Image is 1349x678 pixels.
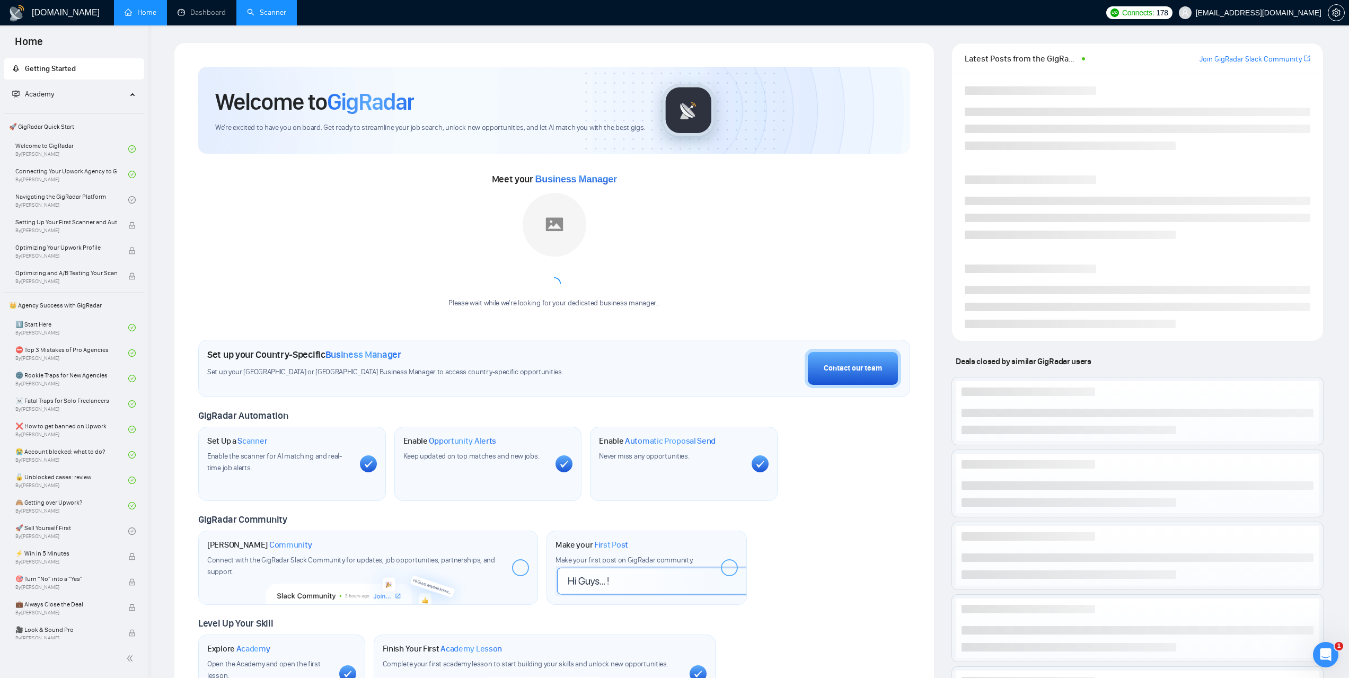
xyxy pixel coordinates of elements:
span: We're excited to have you on board. Get ready to streamline your job search, unlock new opportuni... [215,123,645,133]
span: 👑 Agency Success with GigRadar [5,295,143,316]
a: 🌚 Rookie Traps for New AgenciesBy[PERSON_NAME] [15,367,128,390]
h1: Welcome to [215,87,414,116]
img: upwork-logo.png [1110,8,1119,17]
a: Welcome to GigRadarBy[PERSON_NAME] [15,137,128,161]
a: export [1304,54,1310,64]
span: Latest Posts from the GigRadar Community [965,52,1078,65]
span: lock [128,222,136,229]
h1: Make your [556,540,628,550]
span: Academy [12,90,54,99]
span: lock [128,578,136,586]
span: GigRadar Community [198,514,287,525]
span: 💼 Always Close the Deal [15,599,117,610]
a: Connecting Your Upwork Agency to GigRadarBy[PERSON_NAME] [15,163,128,186]
span: fund-projection-screen [12,90,20,98]
span: lock [128,247,136,254]
span: Never miss any opportunities. [599,452,689,461]
span: Optimizing and A/B Testing Your Scanner for Better Results [15,268,117,278]
span: Academy [25,90,54,99]
span: Academy Lesson [440,644,502,654]
span: By [PERSON_NAME] [15,559,117,565]
span: Home [6,34,51,56]
span: Meet your [492,173,617,185]
span: lock [128,604,136,611]
span: setting [1328,8,1344,17]
span: Setting Up Your First Scanner and Auto-Bidder [15,217,117,227]
span: Keep updated on top matches and new jobs. [403,452,540,461]
h1: Enable [403,436,497,446]
a: 🔓 Unblocked cases: reviewBy[PERSON_NAME] [15,469,128,492]
span: check-circle [128,171,136,178]
iframe: Intercom live chat [1313,642,1338,667]
span: Enable the scanner for AI matching and real-time job alerts. [207,452,342,472]
span: check-circle [128,477,136,484]
span: check-circle [128,375,136,382]
span: Deals closed by similar GigRadar users [951,352,1095,371]
span: 🎥 Look & Sound Pro [15,624,117,635]
img: placeholder.png [523,193,586,257]
a: 🚀 Sell Yourself FirstBy[PERSON_NAME] [15,519,128,543]
span: 🎯 Turn “No” into a “Yes” [15,574,117,584]
span: Academy [236,644,270,654]
h1: [PERSON_NAME] [207,540,312,550]
span: Business Manager [325,349,401,360]
a: searchScanner [247,8,286,17]
a: dashboardDashboard [178,8,226,17]
a: homeHome [125,8,156,17]
div: Contact our team [824,363,882,374]
span: 🚀 GigRadar Quick Start [5,116,143,137]
span: First Post [594,540,628,550]
a: 🙈 Getting over Upwork?By[PERSON_NAME] [15,494,128,517]
span: Scanner [237,436,267,446]
a: ⛔ Top 3 Mistakes of Pro AgenciesBy[PERSON_NAME] [15,341,128,365]
span: Business Manager [535,174,617,184]
a: 1️⃣ Start HereBy[PERSON_NAME] [15,316,128,339]
span: check-circle [128,502,136,509]
span: check-circle [128,400,136,408]
span: user [1182,9,1189,16]
span: By [PERSON_NAME] [15,584,117,591]
a: setting [1328,8,1345,17]
span: By [PERSON_NAME] [15,278,117,285]
img: logo [8,5,25,22]
span: 1 [1335,642,1343,650]
h1: Explore [207,644,270,654]
span: check-circle [128,527,136,535]
span: Getting Started [25,64,76,73]
span: lock [128,272,136,280]
span: rocket [12,65,20,72]
span: Opportunity Alerts [429,436,496,446]
span: Make your first post on GigRadar community. [556,556,693,565]
a: Navigating the GigRadar PlatformBy[PERSON_NAME] [15,188,128,212]
div: Please wait while we're looking for your dedicated business manager... [442,298,666,309]
span: GigRadar Automation [198,410,288,421]
span: GigRadar [327,87,414,116]
span: double-left [126,653,137,664]
span: ⚡ Win in 5 Minutes [15,548,117,559]
span: By [PERSON_NAME] [15,253,117,259]
a: ☠️ Fatal Traps for Solo FreelancersBy[PERSON_NAME] [15,392,128,416]
li: Getting Started [4,58,144,80]
span: Level Up Your Skill [198,618,273,629]
span: check-circle [128,145,136,153]
a: Join GigRadar Slack Community [1200,54,1302,65]
span: Connect with the GigRadar Slack Community for updates, job opportunities, partnerships, and support. [207,556,495,576]
span: Complete your first academy lesson to start building your skills and unlock new opportunities. [383,659,668,668]
h1: Set up your Country-Specific [207,349,401,360]
span: loading [548,277,561,290]
a: ❌ How to get banned on UpworkBy[PERSON_NAME] [15,418,128,441]
button: setting [1328,4,1345,21]
img: slackcommunity-bg.png [267,556,470,605]
a: 😭 Account blocked: what to do?By[PERSON_NAME] [15,443,128,466]
span: check-circle [128,349,136,357]
span: lock [128,629,136,637]
span: Set up your [GEOGRAPHIC_DATA] or [GEOGRAPHIC_DATA] Business Manager to access country-specific op... [207,367,624,377]
span: By [PERSON_NAME] [15,635,117,641]
span: check-circle [128,426,136,433]
span: check-circle [128,324,136,331]
button: Contact our team [805,349,901,388]
span: check-circle [128,196,136,204]
span: By [PERSON_NAME] [15,227,117,234]
span: Automatic Proposal Send [625,436,716,446]
span: Optimizing Your Upwork Profile [15,242,117,253]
